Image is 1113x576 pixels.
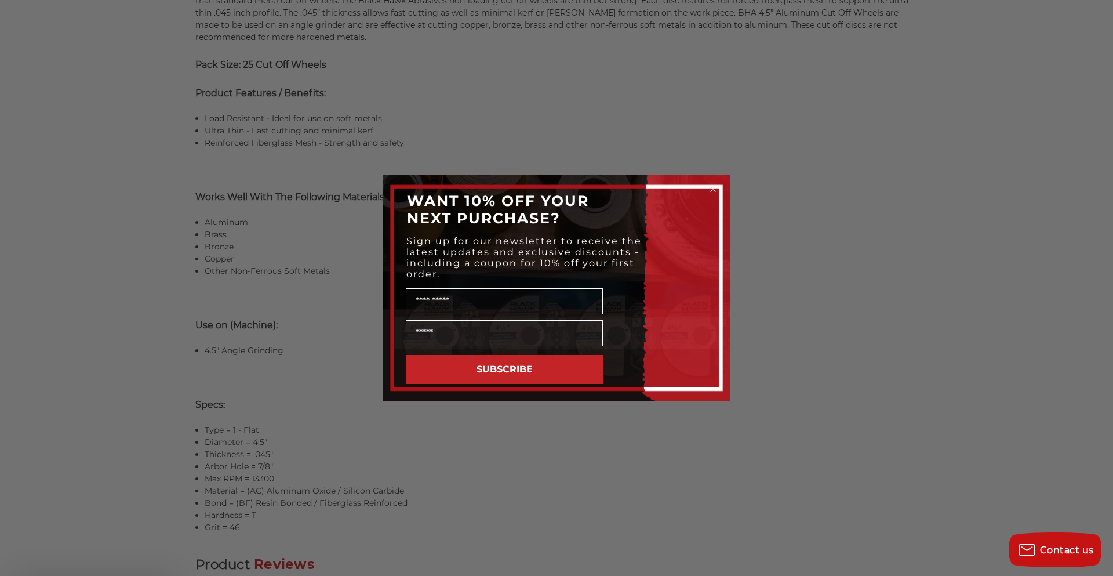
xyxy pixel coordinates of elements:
button: Close dialog [707,183,719,195]
button: SUBSCRIBE [406,355,603,384]
input: Email [406,320,603,346]
span: Contact us [1040,545,1094,556]
span: Sign up for our newsletter to receive the latest updates and exclusive discounts - including a co... [406,236,642,280]
button: Contact us [1009,532,1101,567]
span: WANT 10% OFF YOUR NEXT PURCHASE? [407,192,589,227]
